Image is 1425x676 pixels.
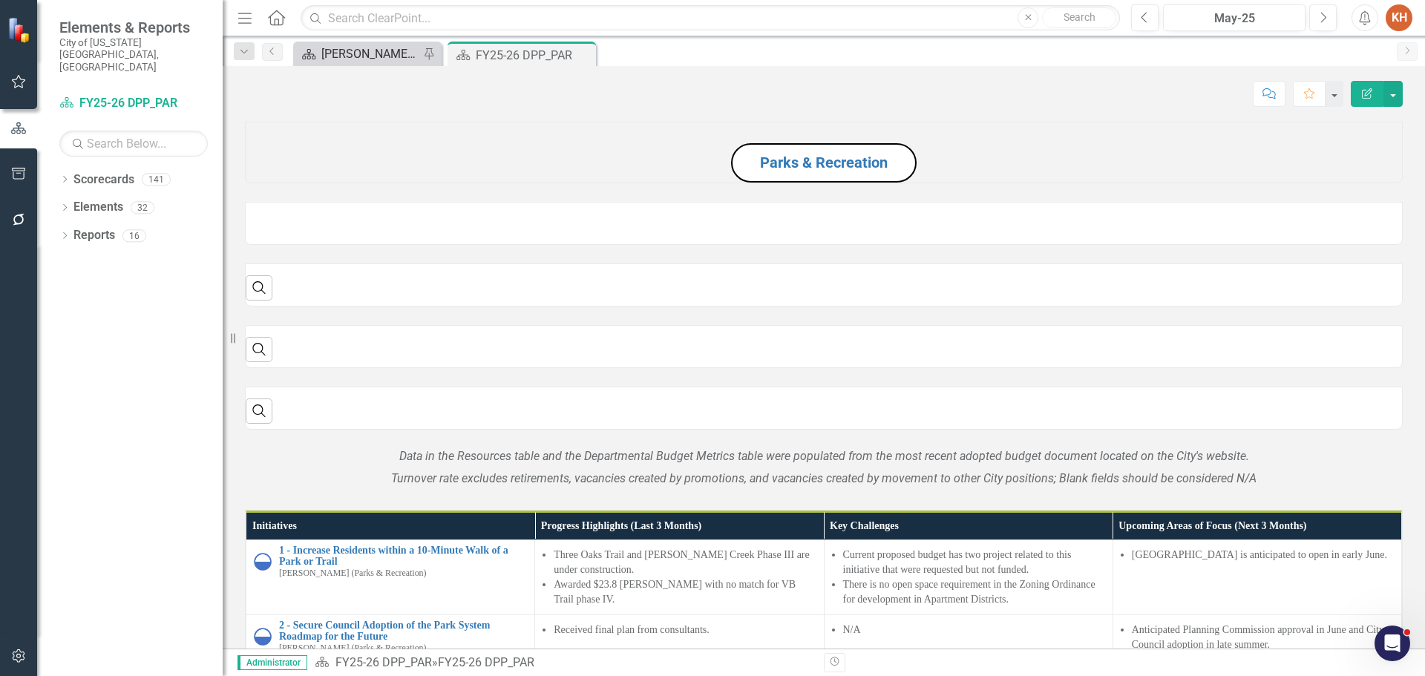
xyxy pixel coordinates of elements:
[1132,623,1394,652] li: Anticipated Planning Commission approval in June and City Council adoption in late summer.
[554,577,816,607] li: Awarded $23.8 [PERSON_NAME] with no match for VB Trail phase IV.
[7,17,33,43] img: ClearPoint Strategy
[73,171,134,188] a: Scorecards
[554,623,816,637] li: Received final plan from consultants.
[73,227,115,244] a: Reports
[131,201,154,214] div: 32
[1042,7,1116,28] button: Search
[476,46,592,65] div: FY25-26 DPP_PAR
[59,19,208,36] span: Elements & Reports
[122,229,146,242] div: 16
[1132,548,1394,562] li: [GEOGRAPHIC_DATA] is anticipated to open in early June.
[279,620,527,643] a: 2 - Secure Council Adoption of the Park System Roadmap for the Future
[843,623,1105,637] li: N/A
[321,45,419,63] div: [PERSON_NAME]'s Home
[279,643,426,653] small: [PERSON_NAME] (Parks & Recreation)
[1163,4,1306,31] button: May-25
[391,471,1257,485] em: Turnover rate excludes retirements, vacancies created by promotions, and vacancies created by mov...
[554,548,816,577] li: Three Oaks Trail and [PERSON_NAME] Creek Phase III are under construction.
[1113,539,1401,614] td: Double-Click to Edit
[297,45,419,63] a: [PERSON_NAME]'s Home
[254,628,272,646] img: In Progress
[142,173,171,186] div: 141
[315,654,813,672] div: »
[246,614,535,660] td: Double-Click to Edit Right Click for Context Menu
[438,655,534,669] div: FY25-26 DPP_PAR
[59,36,208,73] small: City of [US_STATE][GEOGRAPHIC_DATA], [GEOGRAPHIC_DATA]
[237,655,307,670] span: Administrator
[535,539,824,614] td: Double-Click to Edit
[1168,10,1300,27] div: May-25
[731,143,917,183] button: Parks & Recreation
[1064,11,1095,23] span: Search
[824,539,1113,614] td: Double-Click to Edit
[301,5,1120,31] input: Search ClearPoint...
[1386,4,1412,31] button: KH
[254,553,272,571] img: In Progress
[335,655,432,669] a: FY25-26 DPP_PAR
[279,568,426,578] small: [PERSON_NAME] (Parks & Recreation)
[399,449,1249,463] em: Data in the Resources table and the Departmental Budget Metrics table were populated from the mos...
[59,95,208,112] a: FY25-26 DPP_PAR
[279,545,527,568] a: 1 - Increase Residents within a 10-Minute Walk of a Park or Trail
[1375,626,1410,661] iframe: Intercom live chat
[824,614,1113,660] td: Double-Click to Edit
[73,199,123,216] a: Elements
[760,154,888,171] a: Parks & Recreation
[246,539,535,614] td: Double-Click to Edit Right Click for Context Menu
[843,548,1105,577] li: Current proposed budget has two project related to this initiative that were requested but not fu...
[843,577,1105,607] li: There is no open space requirement in the Zoning Ordinance for development in Apartment Districts.
[1113,614,1401,660] td: Double-Click to Edit
[535,614,824,660] td: Double-Click to Edit
[59,131,208,157] input: Search Below...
